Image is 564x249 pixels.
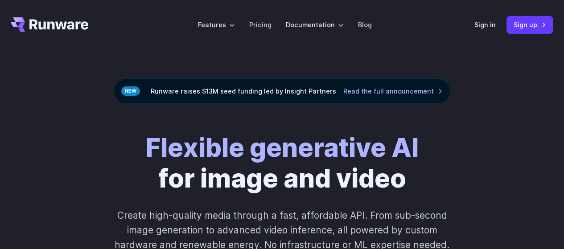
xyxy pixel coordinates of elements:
a: Sign up [506,16,553,33]
h1: for image and video [146,132,419,194]
label: Documentation [286,20,344,30]
strong: Flexible generative AI [146,132,419,163]
a: Go to / [11,17,88,32]
a: Pricing [249,20,272,30]
a: Blog [358,20,372,30]
a: Sign in [474,20,496,30]
a: Read the full announcement [343,86,443,96]
div: Runware raises $13M seed funding led by Insight Partners [114,78,450,104]
label: Features [198,20,235,30]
